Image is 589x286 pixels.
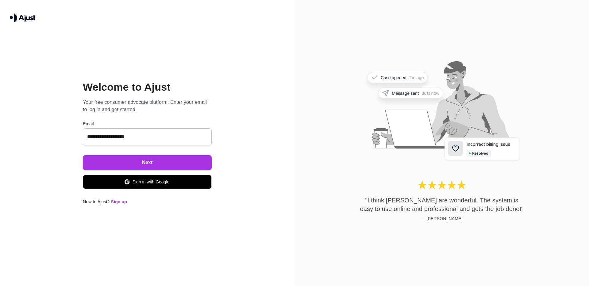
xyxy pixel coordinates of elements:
p: — [PERSON_NAME] [358,216,525,222]
p: Email [83,121,212,127]
img: 5 stars [417,180,467,190]
p: New to Ajust? [83,199,212,205]
button: Next [83,155,212,170]
img: Signup now [364,60,520,171]
a: Sign up [111,199,127,204]
h4: Welcome to Ajust [83,81,212,94]
p: "I think [PERSON_NAME] are wonderful. The system is easy to use online and professional and gets ... [358,196,525,213]
p: Your free consumer advocate platform. Enter your email to log in and get started. [83,99,212,113]
button: Sign in with Google [83,175,212,189]
img: Ajust [10,13,36,22]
